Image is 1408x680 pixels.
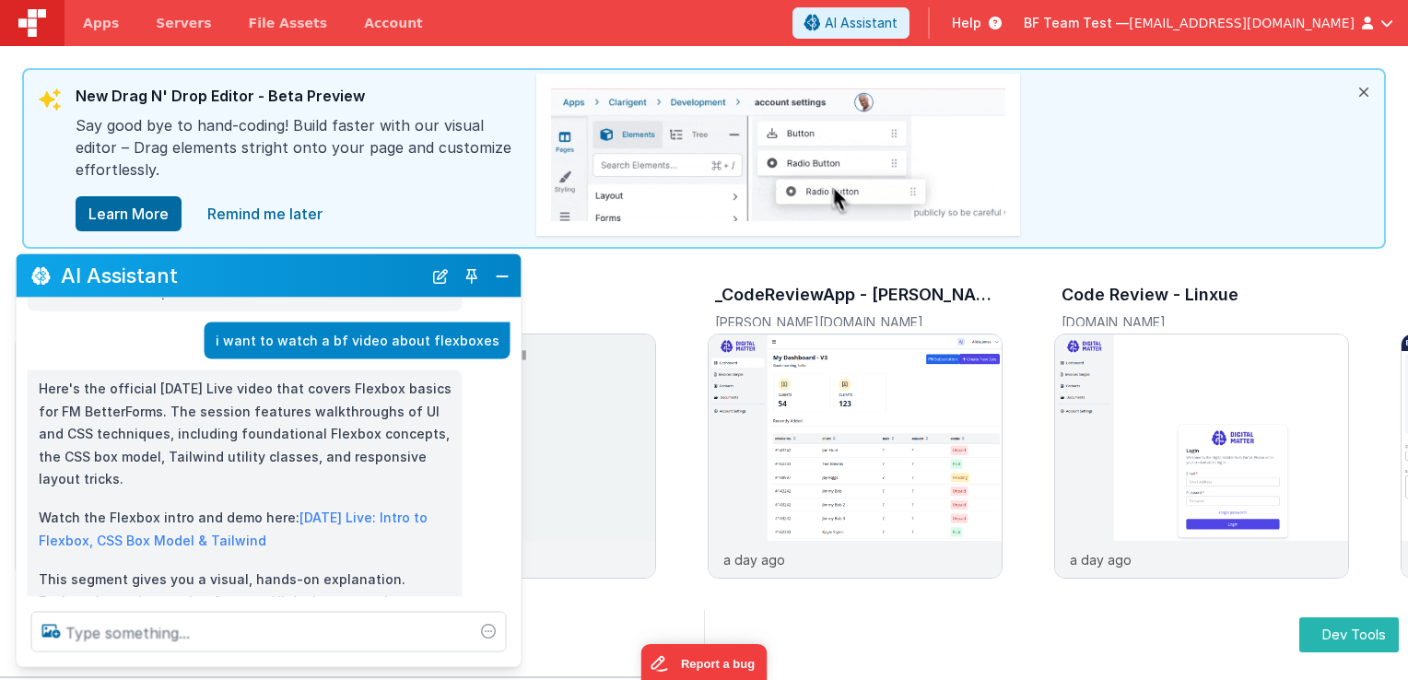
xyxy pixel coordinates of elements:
[76,114,518,195] div: Say good bye to hand-coding! Build faster with our visual editor – Drag elements stright onto you...
[1299,617,1399,653] button: Dev Tools
[428,263,453,288] button: New Chat
[1062,282,1238,307] h3: Code Review - Linxue
[76,85,518,114] div: New Drag N' Drop Editor - Beta Preview
[76,196,182,231] button: Learn More
[715,312,1003,332] h5: [PERSON_NAME][DOMAIN_NAME]
[1070,550,1132,569] p: a day ago
[196,195,334,232] a: close
[715,282,997,307] h3: _CodeReviewApp - [PERSON_NAME]
[825,14,898,32] span: AI Assistant
[61,261,422,291] h2: AI Assistant
[490,263,514,288] button: Close
[216,329,499,352] p: i want to watch a bf video about flexboxes
[952,14,981,32] span: Help
[39,378,452,491] p: Here's the official [DATE] Live video that covers Flexbox basics for FM BetterForms. The session ...
[156,14,211,32] span: Servers
[792,7,909,39] button: AI Assistant
[1062,312,1349,332] h5: [DOMAIN_NAME]
[1343,70,1384,114] i: close
[1129,14,1355,32] span: [EMAIL_ADDRESS][DOMAIN_NAME]
[39,568,452,613] p: This segment gives you a visual, hands-on explanation. Explore the entire session for more UI des...
[723,550,785,569] p: a day ago
[83,14,119,32] span: Apps
[39,507,452,552] p: Watch the Flexbox intro and demo here:
[459,263,485,288] button: Toggle Pin
[39,510,428,548] a: [DATE] Live: Intro to Flexbox, CSS Box Model & Tailwind
[1024,14,1393,32] button: BF Team Test — [EMAIL_ADDRESS][DOMAIN_NAME]
[1024,14,1129,32] span: BF Team Test —
[249,14,328,32] span: File Assets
